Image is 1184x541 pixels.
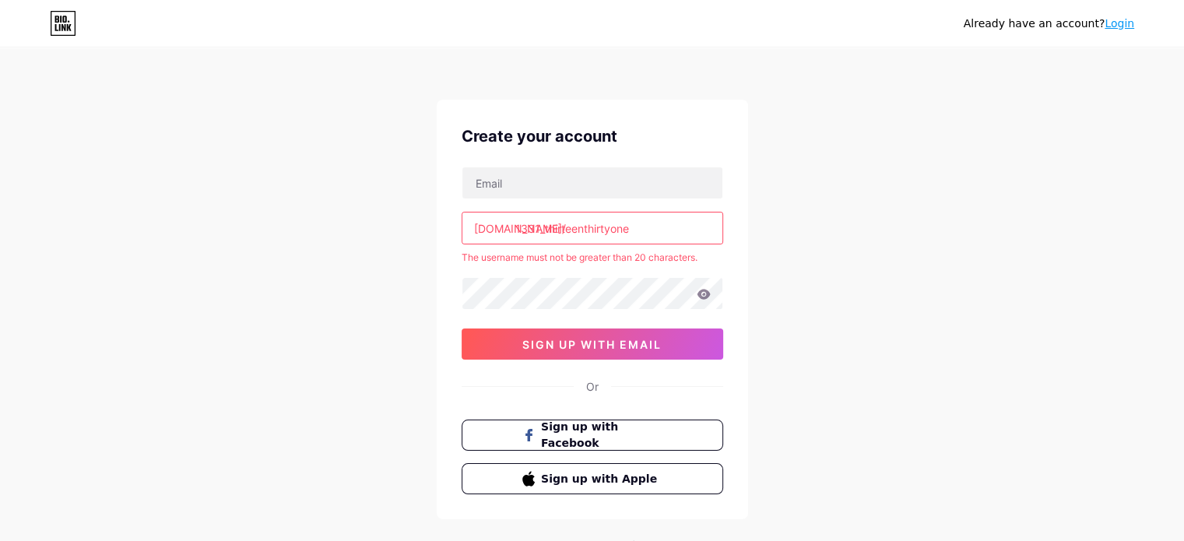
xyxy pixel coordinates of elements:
[541,471,662,487] span: Sign up with Apple
[522,338,662,351] span: sign up with email
[462,251,723,265] div: The username must not be greater than 20 characters.
[462,328,723,360] button: sign up with email
[462,463,723,494] button: Sign up with Apple
[964,16,1134,32] div: Already have an account?
[462,420,723,451] button: Sign up with Facebook
[474,220,566,237] div: [DOMAIN_NAME]/
[1105,17,1134,30] a: Login
[586,378,599,395] div: Or
[541,419,662,451] span: Sign up with Facebook
[462,167,722,198] input: Email
[462,213,722,244] input: username
[462,125,723,148] div: Create your account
